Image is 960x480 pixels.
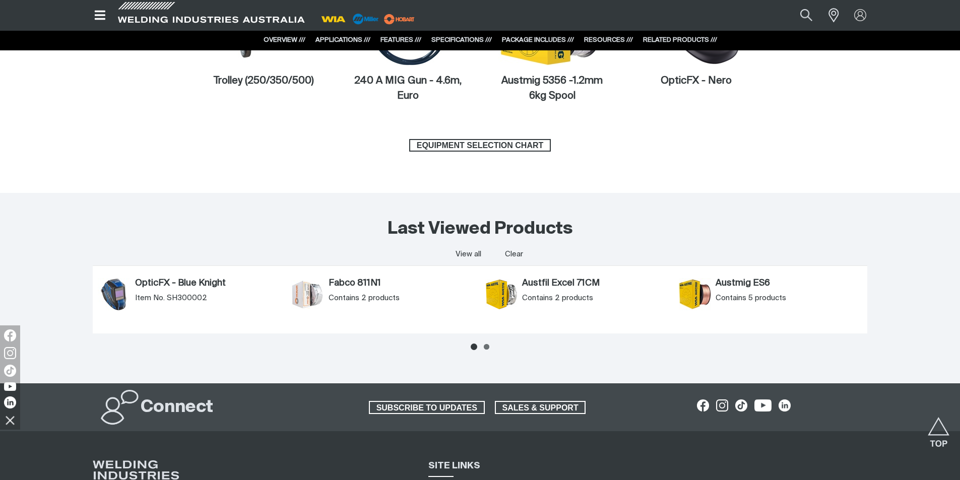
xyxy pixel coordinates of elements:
[4,329,16,341] img: Facebook
[354,74,462,104] figcaption: 240 A MIG Gun - 4.6m, Euro
[674,276,867,323] article: Austmig ES6 (Austmig ES6)
[167,293,207,303] span: SH300002
[584,37,633,43] a: RESOURCES ///
[410,139,550,152] span: EQUIPMENT SELECTION CHART
[4,347,16,359] img: Instagram
[502,37,574,43] a: PACKAGE INCLUDES ///
[329,293,475,303] div: Contains 2 products
[388,218,573,240] h2: Last Viewed Products
[503,247,526,261] button: Clear all last viewed products
[381,15,418,23] a: miller
[409,139,551,152] a: Equipment Selection Chart
[480,276,674,323] article: Austfil Excel 71CM (Austfil Excel 71CM)
[522,278,668,289] a: Austfil Excel 71CM
[380,37,421,43] a: FEATURES ///
[315,37,370,43] a: APPLICATIONS ///
[291,280,324,309] img: Fabco 811N1
[776,4,823,27] input: Product name or item number...
[135,278,281,289] a: OpticFX - Blue Knight
[485,279,518,310] img: Austfil Excel 71CM
[381,12,418,27] img: miller
[643,74,750,89] figcaption: OpticFX - Nero
[522,293,668,303] div: Contains 2 products
[456,249,481,259] a: View all last viewed products
[370,401,484,414] span: SUBSCRIBE TO UPDATES
[286,276,480,323] article: Fabco 811N1 (Fabco 811N1)
[329,278,475,289] a: Fabco 811N1
[369,401,485,414] a: SUBSCRIBE TO UPDATES
[789,4,823,27] button: Search products
[643,37,717,43] a: RELATED PRODUCTS ///
[98,278,130,310] img: OpticFX - Blue Knight
[93,276,286,323] article: OpticFX - Blue Knight (SH300002)
[496,401,585,414] span: SALES & SUPPORT
[135,293,165,303] span: Item No.
[4,382,16,391] img: YouTube
[716,293,862,303] div: Contains 5 products
[4,396,16,408] img: LinkedIn
[264,37,305,43] a: OVERVIEW ///
[431,37,492,43] a: SPECIFICATIONS ///
[927,417,950,440] button: Scroll to top
[716,278,862,289] a: Austmig ES6
[4,365,16,377] img: TikTok
[428,461,480,470] span: SITE LINKS
[498,74,606,104] figcaption: Austmig 5356 -1.2mm 6kg Spool
[210,74,317,89] figcaption: Trolley (250/350/500)
[679,278,711,310] img: Austmig ES6
[141,396,213,419] h2: Connect
[2,412,19,429] img: hide socials
[495,401,586,414] a: SALES & SUPPORT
